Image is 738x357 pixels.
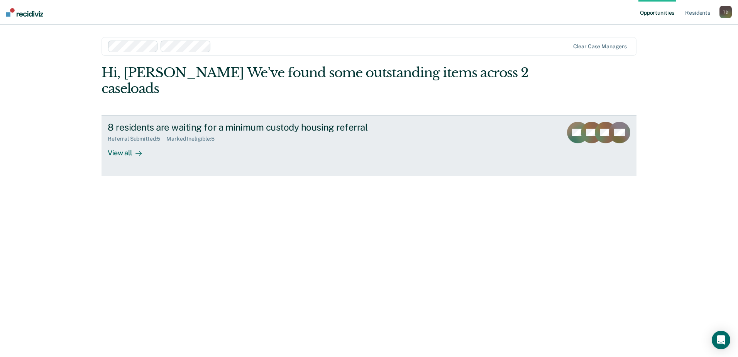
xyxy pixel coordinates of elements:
[108,122,379,133] div: 8 residents are waiting for a minimum custody housing referral
[108,136,166,142] div: Referral Submitted : 5
[573,43,627,50] div: Clear case managers
[719,6,732,18] button: TD
[102,115,636,176] a: 8 residents are waiting for a minimum custody housing referralReferral Submitted:5Marked Ineligib...
[6,8,43,17] img: Recidiviz
[102,65,530,97] div: Hi, [PERSON_NAME] We’ve found some outstanding items across 2 caseloads
[719,6,732,18] div: T D
[712,331,730,349] div: Open Intercom Messenger
[166,136,220,142] div: Marked Ineligible : 5
[108,142,151,157] div: View all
